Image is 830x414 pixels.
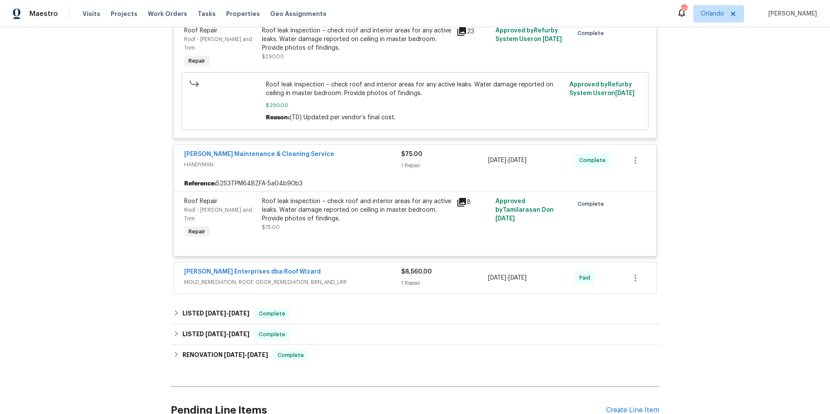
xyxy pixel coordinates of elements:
span: Complete [578,29,607,38]
span: - [205,331,249,337]
span: Roof - [PERSON_NAME] and Trim [184,37,252,51]
span: (TD) Updated per vendor’s final cost. [290,115,396,121]
span: Properties [226,10,260,18]
span: [DATE] [488,275,506,281]
span: MOLD_REMEDIATION, ROOF, ODOR_REMEDIATION, BRN_AND_LRR [184,278,401,287]
span: - [488,156,527,165]
span: $75.00 [262,225,280,230]
span: Repair [185,227,209,236]
span: - [205,310,249,316]
b: Reference: [184,179,216,188]
span: $75.00 [401,151,422,157]
span: [DATE] [229,331,249,337]
span: Complete [274,351,307,360]
span: Approved by Tamilarasan D on [495,198,554,222]
span: Complete [578,200,607,208]
div: 1 Repair [401,279,488,287]
h6: RENOVATION [182,350,268,360]
span: Complete [579,156,609,165]
span: Tasks [198,11,216,17]
h6: LISTED [182,309,249,319]
span: Approved by Refurby System User on [495,28,562,42]
span: Complete [255,309,289,318]
span: $290.00 [262,54,284,59]
span: [DATE] [488,157,506,163]
span: [PERSON_NAME] [765,10,817,18]
a: [PERSON_NAME] Maintenance & Cleaning Service [184,151,334,157]
span: [DATE] [615,90,635,96]
div: Roof leak inspection – check roof and interior areas for any active leaks. Water damage reported ... [262,197,451,223]
span: [DATE] [495,216,515,222]
span: Geo Assignments [270,10,326,18]
span: [DATE] [229,310,249,316]
span: Roof leak inspection – check roof and interior areas for any active leaks. Water damage reported ... [266,80,565,98]
span: - [488,274,527,282]
div: Roof leak inspection – check roof and interior areas for any active leaks. Water damage reported ... [262,26,451,52]
span: Maestro [29,10,58,18]
span: [DATE] [205,310,226,316]
div: LISTED [DATE]-[DATE]Complete [171,303,659,324]
span: Orlando [701,10,724,18]
span: Complete [255,330,289,339]
span: Work Orders [148,10,187,18]
span: [DATE] [508,275,527,281]
div: 23 [456,26,490,37]
div: 52S3TPM64BZFA-5a04b90b3 [174,176,656,191]
div: 50 [681,5,687,14]
div: 1 Repair [401,161,488,170]
h6: LISTED [182,329,249,340]
span: [DATE] [247,352,268,358]
span: Approved by Refurby System User on [569,82,635,96]
span: $8,560.00 [401,269,432,275]
span: - [224,352,268,358]
span: [DATE] [508,157,527,163]
span: Paid [579,274,594,282]
span: Roof - [PERSON_NAME] and Trim [184,207,252,221]
span: [DATE] [543,36,562,42]
div: 8 [456,197,490,207]
span: HANDYMAN [184,160,401,169]
span: Visits [83,10,100,18]
span: [DATE] [224,352,245,358]
span: Roof Repair [184,28,217,34]
span: Repair [185,57,209,65]
span: Roof Repair [184,198,217,204]
span: Projects [111,10,137,18]
a: [PERSON_NAME] Enterprises dba Roof Wizard [184,269,321,275]
span: $290.00 [266,101,565,110]
div: LISTED [DATE]-[DATE]Complete [171,324,659,345]
div: RENOVATION [DATE]-[DATE]Complete [171,345,659,366]
span: Reason: [266,115,290,121]
span: [DATE] [205,331,226,337]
